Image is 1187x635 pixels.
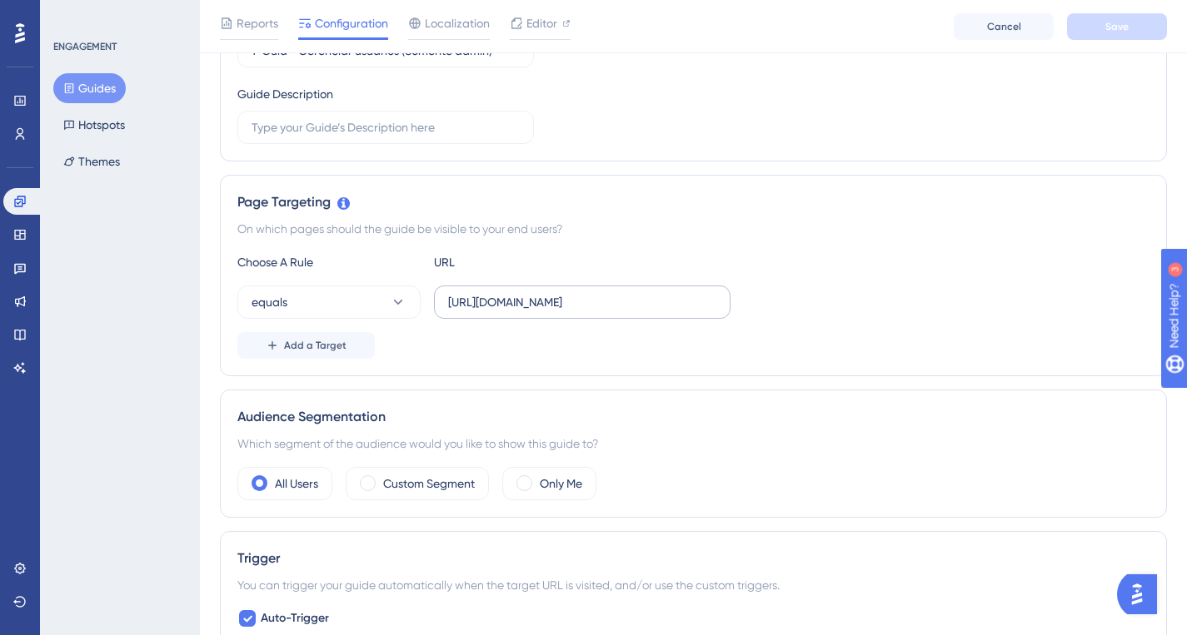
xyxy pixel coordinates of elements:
[1067,13,1167,40] button: Save
[237,285,421,319] button: equals
[954,13,1054,40] button: Cancel
[448,293,716,311] input: yourwebsite.com/path
[1117,569,1167,619] iframe: UserGuiding AI Assistant Launcher
[116,8,121,22] div: 3
[261,608,329,628] span: Auto-Trigger
[237,219,1150,239] div: On which pages should the guide be visible to your end users?
[237,13,278,33] span: Reports
[383,474,475,494] label: Custom Segment
[53,146,130,176] button: Themes
[987,20,1021,33] span: Cancel
[237,332,375,359] button: Add a Target
[237,407,1150,427] div: Audience Segmentation
[434,252,617,272] div: URL
[237,84,333,104] div: Guide Description
[237,434,1150,454] div: Which segment of the audience would you like to show this guide to?
[275,474,318,494] label: All Users
[1105,20,1129,33] span: Save
[315,13,388,33] span: Configuration
[252,118,520,136] input: Type your Guide’s Description here
[237,252,421,272] div: Choose A Rule
[425,13,490,33] span: Localization
[237,548,1150,568] div: Trigger
[284,339,347,352] span: Add a Target
[237,192,1150,212] div: Page Targeting
[53,40,117,53] div: ENGAGEMENT
[252,292,287,312] span: equals
[526,13,557,33] span: Editor
[53,73,126,103] button: Guides
[53,110,135,140] button: Hotspots
[39,4,104,24] span: Need Help?
[540,474,582,494] label: Only Me
[237,575,1150,595] div: You can trigger your guide automatically when the target URL is visited, and/or use the custom tr...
